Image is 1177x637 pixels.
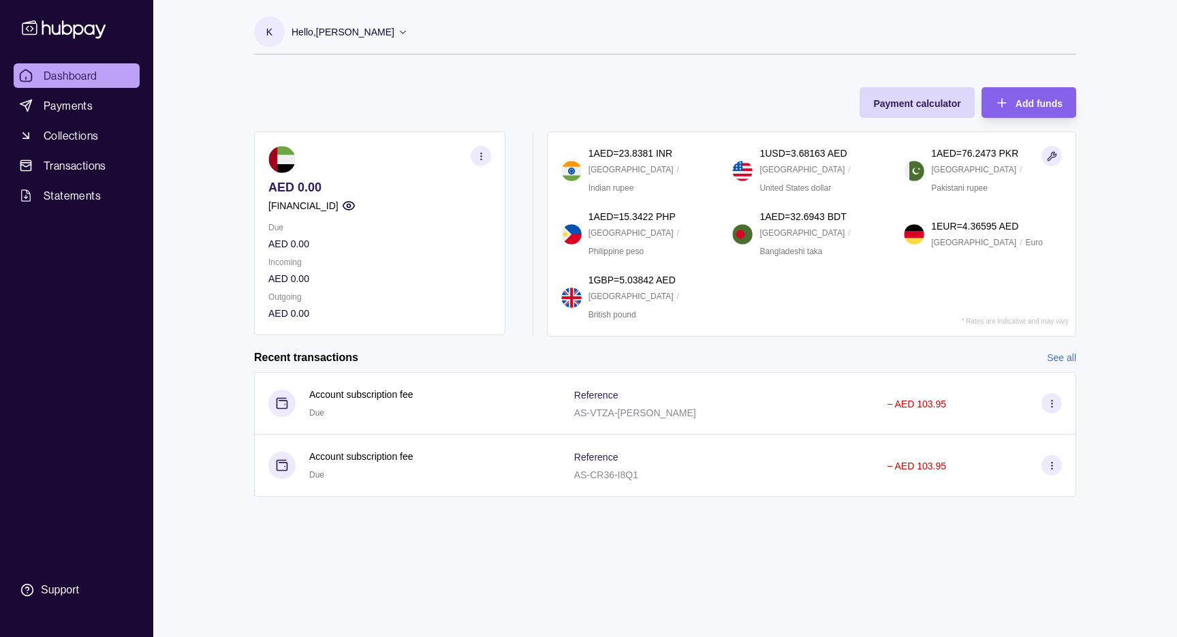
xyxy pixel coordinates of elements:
p: Account subscription fee [309,387,413,402]
span: Payment calculator [873,98,960,109]
p: / [848,226,850,240]
p: Pakistani rupee [931,181,988,196]
a: Payments [14,93,140,118]
span: Transactions [44,157,106,174]
p: 1 AED = 15.3422 PHP [588,209,676,224]
button: Payment calculator [860,87,974,118]
span: Due [309,408,324,418]
p: Reference [574,452,618,463]
div: Support [41,582,79,597]
p: − AED 103.95 [887,461,946,471]
a: Transactions [14,153,140,178]
p: [FINANCIAL_ID] [268,198,339,213]
p: AED 0.00 [268,236,491,251]
p: [GEOGRAPHIC_DATA] [759,162,845,177]
img: in [561,161,582,181]
p: [GEOGRAPHIC_DATA] [588,162,674,177]
span: Collections [44,127,98,144]
p: Philippine peso [588,244,644,259]
a: See all [1047,350,1076,365]
p: Bangladeshi taka [759,244,822,259]
img: pk [904,161,924,181]
p: Outgoing [268,290,491,305]
a: Collections [14,123,140,148]
span: Statements [44,187,101,204]
p: United States dollar [759,181,831,196]
a: Support [14,576,140,604]
p: AS-CR36-I8Q1 [574,469,638,480]
p: British pound [588,307,636,322]
p: Euro [1025,235,1042,250]
p: [GEOGRAPHIC_DATA] [931,235,1016,250]
p: 1 AED = 23.8381 INR [588,146,672,161]
p: 1 AED = 76.2473 PKR [931,146,1018,161]
img: us [732,161,753,181]
p: Reference [574,390,618,401]
p: − AED 103.95 [887,399,946,409]
p: Account subscription fee [309,449,413,464]
p: [GEOGRAPHIC_DATA] [588,289,674,304]
p: / [677,226,679,240]
p: Indian rupee [588,181,634,196]
p: 1 USD = 3.68163 AED [759,146,847,161]
img: ph [561,224,582,245]
p: Due [268,220,491,235]
p: AED 0.00 [268,180,491,195]
p: Incoming [268,255,491,270]
span: Add funds [1016,98,1063,109]
span: Dashboard [44,67,97,84]
p: 1 EUR = 4.36595 AED [931,219,1018,234]
img: de [904,224,924,245]
p: [GEOGRAPHIC_DATA] [759,226,845,240]
p: / [848,162,850,177]
p: Hello, [PERSON_NAME] [292,25,394,40]
p: [GEOGRAPHIC_DATA] [588,226,674,240]
span: Due [309,470,324,480]
span: Payments [44,97,93,114]
p: [GEOGRAPHIC_DATA] [931,162,1016,177]
p: AED 0.00 [268,306,491,321]
p: / [677,162,679,177]
p: * Rates are indicative and may vary [962,317,1069,325]
a: Statements [14,183,140,208]
p: 1 AED = 32.6943 BDT [759,209,846,224]
p: K [266,25,272,40]
p: AED 0.00 [268,271,491,286]
img: ae [268,146,296,173]
p: / [677,289,679,304]
p: AS-VTZA-[PERSON_NAME] [574,407,696,418]
h2: Recent transactions [254,350,358,365]
p: 1 GBP = 5.03842 AED [588,273,676,288]
img: bd [732,224,753,245]
p: / [1020,162,1022,177]
p: / [1020,235,1022,250]
a: Dashboard [14,63,140,88]
img: gb [561,288,582,308]
button: Add funds [982,87,1076,118]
